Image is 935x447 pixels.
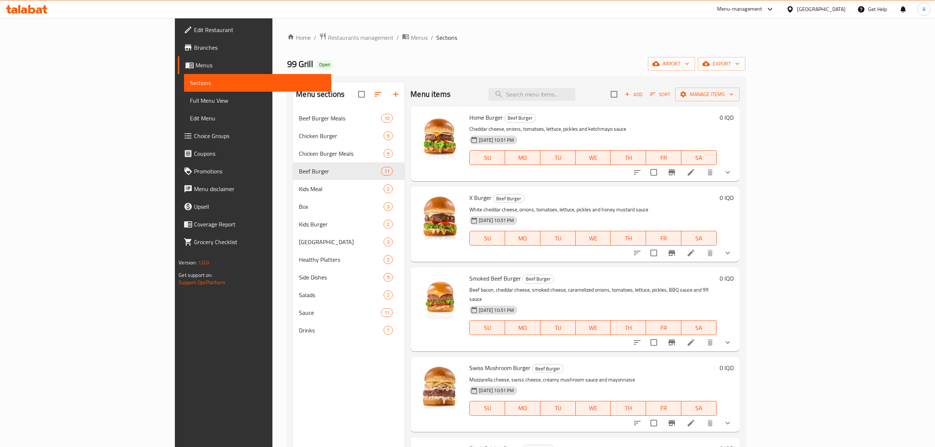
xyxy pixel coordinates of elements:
[293,127,405,145] div: Chicken Burger9
[384,133,392,140] span: 9
[293,162,405,180] div: Beef Burger11
[293,109,405,127] div: Beef Burger Meals10
[681,231,717,246] button: SA
[687,419,695,427] a: Edit menu item
[576,320,611,335] button: WE
[684,152,714,163] span: SA
[178,145,331,162] a: Coupons
[473,152,502,163] span: SU
[476,217,517,224] span: [DATE] 10:51 PM
[381,308,393,317] div: items
[299,273,384,282] span: Side Dishes
[505,320,540,335] button: MO
[701,163,719,181] button: delete
[299,255,384,264] span: Healthy Platters
[436,33,457,42] span: Sections
[508,403,537,413] span: MO
[540,231,576,246] button: TU
[293,180,405,198] div: Kids Meal2
[178,162,331,180] a: Promotions
[701,414,719,432] button: delete
[299,237,384,246] span: [GEOGRAPHIC_DATA]
[628,163,646,181] button: sort-choices
[469,231,505,246] button: SU
[614,152,643,163] span: TH
[293,321,405,339] div: Drinks7
[384,149,393,158] div: items
[384,326,393,335] div: items
[299,326,384,335] span: Drinks
[684,323,714,333] span: SA
[579,323,608,333] span: WE
[384,292,392,299] span: 2
[431,33,433,42] li: /
[384,220,393,229] div: items
[508,233,537,244] span: MO
[184,92,331,109] a: Full Menu View
[178,56,331,74] a: Menus
[540,150,576,165] button: TU
[723,249,732,257] svg: Show Choices
[532,365,563,373] span: Beef Burger
[384,184,393,193] div: items
[293,286,405,304] div: Salads2
[648,89,672,100] button: Sort
[198,258,209,267] span: 1.0.0
[184,109,331,127] a: Edit Menu
[416,273,463,320] img: Smoked Beef Burger
[381,309,392,316] span: 11
[299,131,384,140] span: Chicken Burger
[299,202,384,211] div: Box
[606,87,622,102] span: Select section
[190,96,325,105] span: Full Menu View
[299,237,384,246] div: New England
[328,33,394,42] span: Restaurants management
[701,334,719,351] button: delete
[178,180,331,198] a: Menu disclaimer
[293,304,405,321] div: Sauce11
[184,74,331,92] a: Sections
[293,251,405,268] div: Healthy Platters2
[299,308,381,317] span: Sauce
[178,39,331,56] a: Branches
[654,59,689,68] span: import
[522,275,554,284] div: Beef Burger
[384,202,393,211] div: items
[469,285,716,304] p: Beef bacon, cheddar cheese, smoked cheese, caramelized onions, tomatoes, lettuce, pickles, BBQ sa...
[576,150,611,165] button: WE
[469,375,716,384] p: Mozzarella cheese, swiss cheese, creamy mushroom sauce and mayonnaise
[369,85,387,103] span: Sort sections
[384,186,392,193] span: 2
[190,114,325,123] span: Edit Menu
[681,90,734,99] span: Manage items
[179,278,225,287] a: Support.OpsPlatform
[663,414,681,432] button: Branch-specific-item
[194,237,325,246] span: Grocery Checklist
[505,231,540,246] button: MO
[473,233,502,244] span: SU
[299,184,384,193] div: Kids Meal
[469,362,530,373] span: Swiss Mushroom Burger
[614,323,643,333] span: TH
[540,401,576,416] button: TU
[476,307,517,314] span: [DATE] 10:51 PM
[663,163,681,181] button: Branch-specific-item
[299,220,384,229] span: Kids Burger
[493,194,524,203] span: Beef Burger
[293,198,405,215] div: Box3
[523,275,554,283] span: Beef Burger
[299,291,384,299] div: Salads
[650,90,670,99] span: Sort
[178,233,331,251] a: Grocery Checklist
[720,193,734,203] h6: 0 IQD
[293,106,405,342] nav: Menu sections
[922,5,925,13] span: A
[178,127,331,145] a: Choice Groups
[675,88,740,101] button: Manage items
[476,387,517,394] span: [DATE] 10:51 PM
[194,167,325,176] span: Promotions
[508,323,537,333] span: MO
[505,114,536,122] span: Beef Burger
